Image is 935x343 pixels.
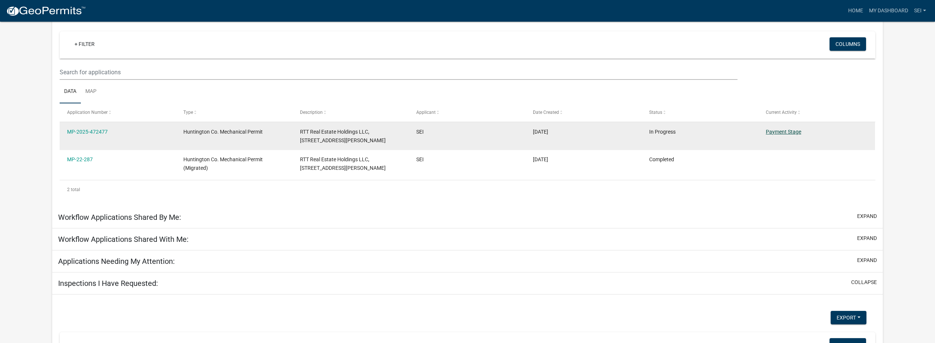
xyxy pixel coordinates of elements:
[58,235,189,244] h5: Workflow Applications Shared With Me:
[58,213,181,222] h5: Workflow Applications Shared By Me:
[183,110,193,115] span: Type
[845,4,866,18] a: Home
[766,129,801,135] a: Payment Stage
[293,103,410,121] datatable-header-cell: Description
[58,257,175,266] h5: Applications Needing My Attention:
[766,110,797,115] span: Current Activity
[183,156,263,171] span: Huntington Co. Mechanical Permit (Migrated)
[300,129,386,143] span: RTT Real Estate Holdings LLC, 5224 E Asher Dr, plumbing
[857,234,877,242] button: expand
[60,80,81,104] a: Data
[911,4,929,18] a: SEI
[857,256,877,264] button: expand
[649,110,662,115] span: Status
[60,103,176,121] datatable-header-cell: Application Number
[759,103,875,121] datatable-header-cell: Current Activity
[52,18,882,206] div: collapse
[300,110,323,115] span: Description
[67,129,108,135] a: MP-2025-472477
[60,65,737,80] input: Search for applications
[58,279,158,288] h5: Inspections I Have Requested:
[67,156,93,162] a: MP-22-287
[416,110,436,115] span: Applicant
[642,103,759,121] datatable-header-cell: Status
[831,311,866,324] button: Export
[649,156,674,162] span: Completed
[857,212,877,220] button: expand
[67,110,108,115] span: Application Number
[176,103,293,121] datatable-header-cell: Type
[533,129,548,135] span: 09/02/2025
[81,80,101,104] a: Map
[69,37,101,51] a: + Filter
[533,156,548,162] span: 11/09/2022
[649,129,676,135] span: In Progress
[409,103,526,121] datatable-header-cell: Applicant
[416,129,424,135] span: SEI
[183,129,263,135] span: Huntington Co. Mechanical Permit
[416,156,424,162] span: SEI
[851,278,877,286] button: collapse
[526,103,642,121] datatable-header-cell: Date Created
[866,4,911,18] a: My Dashboard
[300,156,386,171] span: RTT Real Estate Holdings LLC, 5224 E ASHER DR, plumbing
[60,180,875,199] div: 2 total
[830,37,866,51] button: Columns
[533,110,559,115] span: Date Created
